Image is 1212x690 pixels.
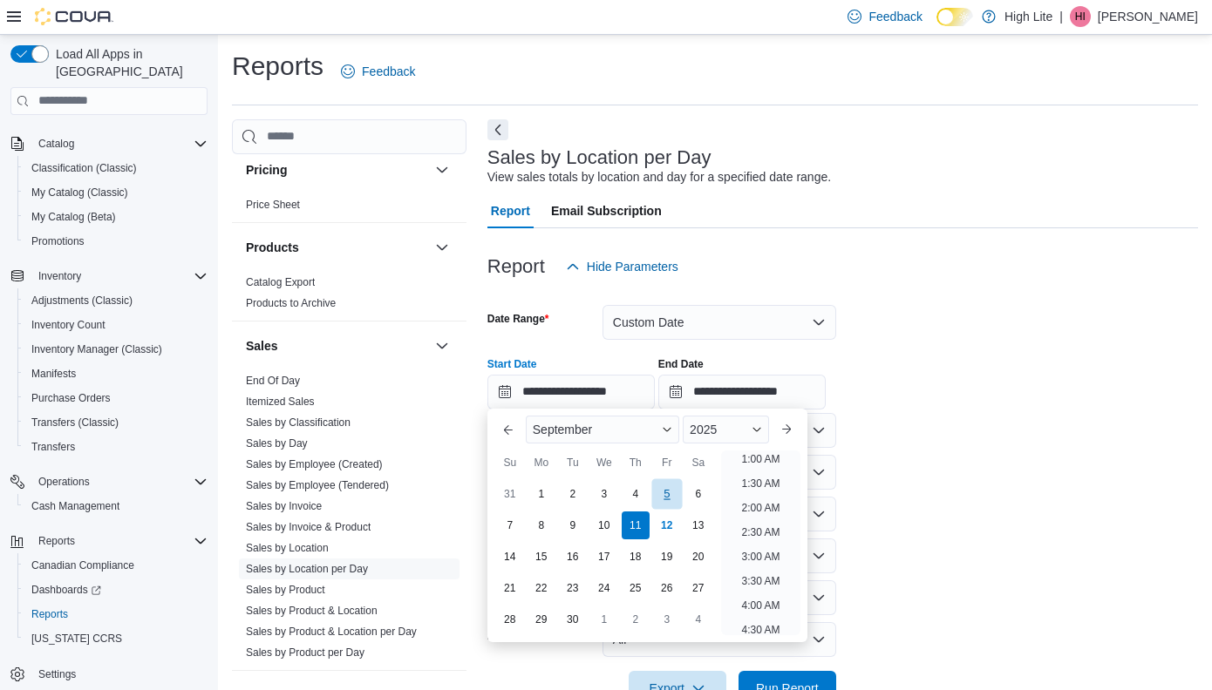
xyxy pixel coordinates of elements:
[31,266,208,287] span: Inventory
[31,558,134,572] span: Canadian Compliance
[24,496,208,517] span: Cash Management
[24,206,208,227] span: My Catalog (Beta)
[3,470,214,494] button: Operations
[17,435,214,459] button: Transfers
[232,370,466,670] div: Sales
[734,497,786,518] li: 2:00 AM
[31,632,122,646] span: [US_STATE] CCRS
[734,619,786,640] li: 4:30 AM
[528,511,555,539] div: day-8
[31,186,128,200] span: My Catalog (Classic)
[24,339,208,360] span: Inventory Manager (Classic)
[622,511,650,539] div: day-11
[24,436,208,457] span: Transfers
[494,478,714,635] div: September, 2025
[24,436,82,457] a: Transfers
[31,471,97,492] button: Operations
[246,479,389,491] a: Sales by Employee (Tendered)
[684,511,712,539] div: day-13
[653,511,681,539] div: day-12
[868,8,922,25] span: Feedback
[31,318,106,332] span: Inventory Count
[496,480,524,508] div: day-31
[24,158,208,179] span: Classification (Classic)
[559,574,587,602] div: day-23
[246,416,351,429] a: Sales by Classification
[432,237,453,258] button: Products
[432,159,453,180] button: Pricing
[24,579,108,600] a: Dashboards
[622,574,650,602] div: day-25
[246,437,308,450] a: Sales by Day
[31,583,101,597] span: Dashboards
[590,511,618,539] div: day-10
[24,496,126,517] a: Cash Management
[334,54,422,89] a: Feedback
[683,416,769,443] div: Button. Open the year selector. 2025 is currently selected.
[24,206,123,227] a: My Catalog (Beta)
[17,553,214,578] button: Canadian Compliance
[526,416,679,443] div: Button. Open the month selector. September is currently selected.
[3,132,214,156] button: Catalog
[17,578,214,602] a: Dashboards
[246,337,428,355] button: Sales
[936,8,973,26] input: Dark Mode
[31,133,81,154] button: Catalog
[24,315,112,335] a: Inventory Count
[496,605,524,633] div: day-28
[17,156,214,180] button: Classification (Classic)
[246,605,378,617] a: Sales by Product & Location
[812,423,826,437] button: Open list of options
[31,133,208,154] span: Catalog
[24,579,208,600] span: Dashboards
[487,147,712,168] h3: Sales by Location per Day
[31,471,208,492] span: Operations
[38,475,90,489] span: Operations
[31,663,208,685] span: Settings
[31,367,76,381] span: Manifests
[812,465,826,479] button: Open list of options
[496,543,524,571] div: day-14
[24,412,126,433] a: Transfers (Classic)
[1098,6,1198,27] p: [PERSON_NAME]
[684,480,712,508] div: day-6
[17,494,214,518] button: Cash Management
[528,605,555,633] div: day-29
[603,305,836,340] button: Custom Date
[496,574,524,602] div: day-21
[590,480,618,508] div: day-3
[31,531,208,551] span: Reports
[17,362,214,386] button: Manifests
[246,542,329,554] a: Sales by Location
[31,416,119,430] span: Transfers (Classic)
[528,574,555,602] div: day-22
[658,375,826,409] input: Press the down key to open a popover containing a calendar.
[31,342,162,356] span: Inventory Manager (Classic)
[653,449,681,477] div: Fr
[24,315,208,335] span: Inventory Count
[232,194,466,222] div: Pricing
[24,339,169,360] a: Inventory Manager (Classic)
[24,363,83,384] a: Manifests
[246,337,278,355] h3: Sales
[24,182,208,203] span: My Catalog (Classic)
[528,449,555,477] div: Mo
[31,234,85,248] span: Promotions
[684,574,712,602] div: day-27
[734,595,786,616] li: 4:00 AM
[734,473,786,494] li: 1:30 AM
[651,478,682,509] div: day-5
[24,555,208,576] span: Canadian Compliance
[246,161,428,179] button: Pricing
[17,626,214,651] button: [US_STATE] CCRS
[24,182,135,203] a: My Catalog (Classic)
[17,288,214,313] button: Adjustments (Classic)
[31,391,111,405] span: Purchase Orders
[38,269,81,283] span: Inventory
[24,290,208,311] span: Adjustments (Classic)
[246,458,383,470] a: Sales by Employee (Created)
[721,450,800,635] ul: Time
[362,63,415,80] span: Feedback
[590,543,618,571] div: day-17
[246,239,299,256] h3: Products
